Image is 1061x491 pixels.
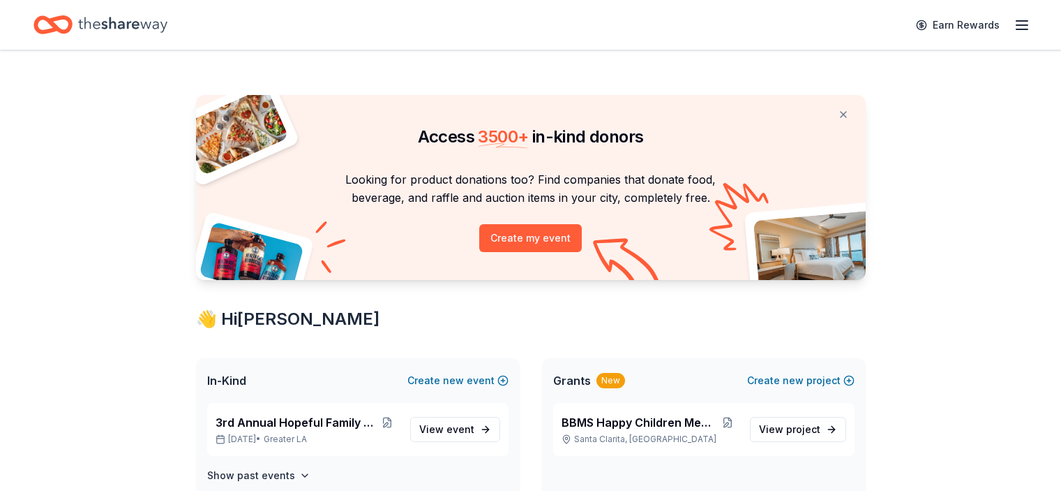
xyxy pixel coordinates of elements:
a: View event [410,417,500,442]
p: Santa Clarita, [GEOGRAPHIC_DATA] [562,434,739,445]
button: Create my event [479,224,582,252]
img: Pizza [180,87,289,176]
span: View [759,421,820,438]
span: Greater LA [264,434,307,445]
img: Curvy arrow [593,238,663,291]
a: View project [750,417,846,442]
span: Grants [553,372,591,389]
span: Access in-kind donors [418,126,644,147]
button: Createnewevent [407,372,509,389]
a: Earn Rewards [908,13,1008,38]
button: Createnewproject [747,372,855,389]
span: BBMS Happy Children Memorial Fund [562,414,717,431]
span: 3rd Annual Hopeful Family Futures [216,414,375,431]
span: In-Kind [207,372,246,389]
span: event [446,423,474,435]
span: new [443,372,464,389]
div: New [596,373,625,388]
span: new [783,372,804,389]
p: Looking for product donations too? Find companies that donate food, beverage, and raffle and auct... [213,170,849,207]
span: 3500 + [478,126,528,147]
div: 👋 Hi [PERSON_NAME] [196,308,866,330]
button: Show past events [207,467,310,484]
span: View [419,421,474,438]
p: [DATE] • [216,434,399,445]
a: Home [33,8,167,41]
span: project [786,423,820,435]
h4: Show past events [207,467,295,484]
